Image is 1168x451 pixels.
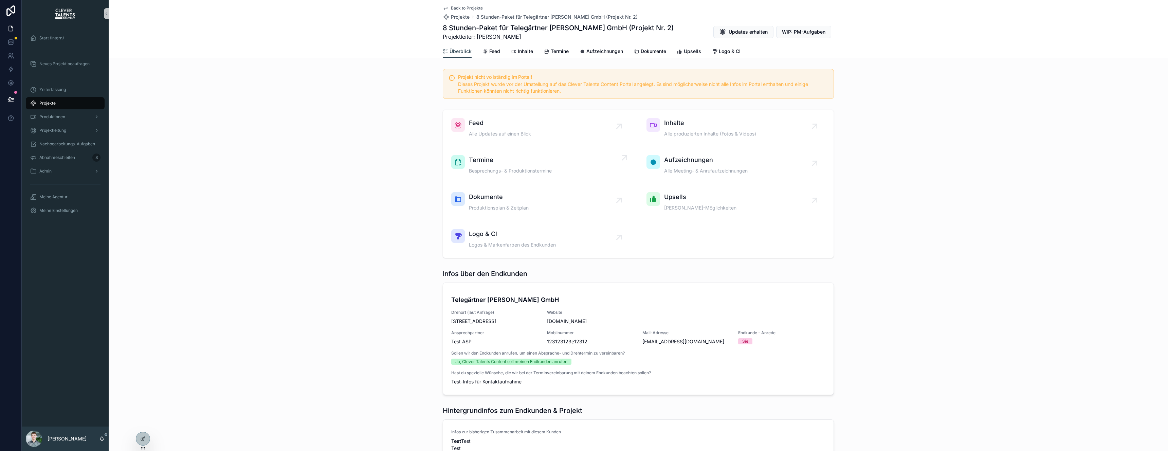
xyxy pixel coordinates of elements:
span: Ansprechpartner [451,330,539,336]
span: Endkunde - Anrede [738,330,826,336]
strong: Test [451,438,461,444]
h1: 8 Stunden-Paket für Telegärtner [PERSON_NAME] GmbH (Projekt Nr. 2) [443,23,674,33]
span: 123123123e12312 [547,338,635,345]
a: Projekte [443,14,470,20]
a: Überblick [443,45,472,58]
img: App logo [55,8,75,19]
span: Überblick [450,48,472,55]
h5: Projekt nicht vollständig im Portal! [458,75,828,79]
a: Neues Projekt beaufragen [26,58,105,70]
a: Admin [26,165,105,177]
span: Aufzeichnungen [586,48,623,55]
span: Hast du spezielle Wünsche, die wir bei der Terminvereinbarung mit deinem Endkunden beachten sollen? [451,370,825,376]
a: Produktionen [26,111,105,123]
span: Besprechungs- & Produktionstermine [469,167,552,174]
span: Alle Meeting- & Anrufaufzeichnungen [664,167,748,174]
div: Ja, Clever Talents Content soll meinen Endkunden anrufen [455,359,567,365]
h1: Hintergrundinfos zum Endkunden & Projekt [443,406,582,415]
span: [STREET_ADDRESS] [451,318,539,325]
span: Mail-Adresse [642,330,730,336]
a: Logo & CILogos & Markenfarben des Endkunden [443,221,638,258]
span: Inhalte [664,118,756,128]
a: Back to Projekte [443,5,483,11]
a: Projekte [26,97,105,109]
a: Meine Agentur [26,191,105,203]
span: Updates erhalten [729,29,768,35]
h4: Telegärtner [PERSON_NAME] GmbH [451,295,825,304]
a: Zeiterfassung [26,84,105,96]
span: Dokumente [469,192,529,202]
div: 3 [92,154,101,162]
span: Feed [469,118,531,128]
a: Nachbearbeitungs-Aufgaben [26,138,105,150]
span: Infos zur bisherigen Zusammenarbeit mit diesem Kunden [451,429,825,435]
span: Drehort (laut Anfrage) [451,310,539,315]
span: Test ASP [451,338,539,345]
span: Termine [551,48,569,55]
span: Feed [489,48,500,55]
span: Dokumente [641,48,666,55]
p: [PERSON_NAME] [48,435,87,442]
span: Meine Einstellungen [39,208,78,213]
span: Produktionsplan & Zeitplan [469,204,529,211]
span: Dieses Projekt wurde vor der Umstellung auf das Clever Talents Content Portal angelegt. Es sind m... [458,81,808,94]
a: Meine Einstellungen [26,204,105,217]
div: Dieses Projekt wurde vor der Umstellung auf das Clever Talents Content Portal angelegt. Es sind m... [458,81,828,94]
span: Zeiterfassung [39,87,66,92]
h1: Infos über den Endkunden [443,269,527,278]
a: AufzeichnungenAlle Meeting- & Anrufaufzeichnungen [638,147,834,184]
span: Projekte [39,101,56,106]
span: Logo & CI [719,48,741,55]
a: TermineBesprechungs- & Produktionstermine [443,147,638,184]
a: Upsells[PERSON_NAME]-Möglichkeiten [638,184,834,221]
span: Inhalte [518,48,533,55]
span: Meine Agentur [39,194,68,200]
a: Start (Intern) [26,32,105,44]
span: Start (Intern) [39,35,64,41]
a: Termine [544,45,569,59]
span: Back to Projekte [451,5,483,11]
a: Abnahmeschleifen3 [26,151,105,164]
span: Termine [469,155,552,165]
span: [DOMAIN_NAME] [547,318,826,325]
span: Produktionen [39,114,65,120]
span: Sollen wir den Endkunden anrufen, um einen Absprache- und Drehtermin zu vereinbaren? [451,350,825,356]
a: Aufzeichnungen [580,45,623,59]
span: Alle produzierten Inhalte (Fotos & Videos) [664,130,756,137]
span: Projektleitung [39,128,66,133]
span: Logos & Markenfarben des Endkunden [469,241,556,248]
span: Logo & CI [469,229,556,239]
span: Projektleiter: [PERSON_NAME] [443,33,674,41]
span: Website [547,310,826,315]
span: Abnahmeschleifen [39,155,75,160]
a: Feed [482,45,500,59]
a: InhalteAlle produzierten Inhalte (Fotos & Videos) [638,110,834,147]
a: Upsells [677,45,701,59]
a: DokumenteProduktionsplan & Zeitplan [443,184,638,221]
a: FeedAlle Updates auf einen Blick [443,110,638,147]
a: Inhalte [511,45,533,59]
a: 8 Stunden-Paket für Telegärtner [PERSON_NAME] GmbH (Projekt Nr. 2) [476,14,638,20]
span: Projekte [451,14,470,20]
span: Alle Updates auf einen Blick [469,130,531,137]
span: Aufzeichnungen [664,155,748,165]
div: scrollable content [22,27,109,225]
a: Projektleitung [26,124,105,137]
span: Upsells [664,192,736,202]
span: WiP: PM-Aufgaben [782,29,825,35]
span: [EMAIL_ADDRESS][DOMAIN_NAME] [642,338,730,345]
button: WiP: PM-Aufgaben [776,26,831,38]
a: Logo & CI [712,45,741,59]
span: Upsells [684,48,701,55]
span: Mobilnummer [547,330,635,336]
span: Admin [39,168,52,174]
span: Nachbearbeitungs-Aufgaben [39,141,95,147]
span: Test-Infos für Kontaktaufnahme [451,378,825,385]
div: Sie [742,338,748,344]
button: Updates erhalten [713,26,773,38]
span: [PERSON_NAME]-Möglichkeiten [664,204,736,211]
a: Dokumente [634,45,666,59]
span: Neues Projekt beaufragen [39,61,90,67]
